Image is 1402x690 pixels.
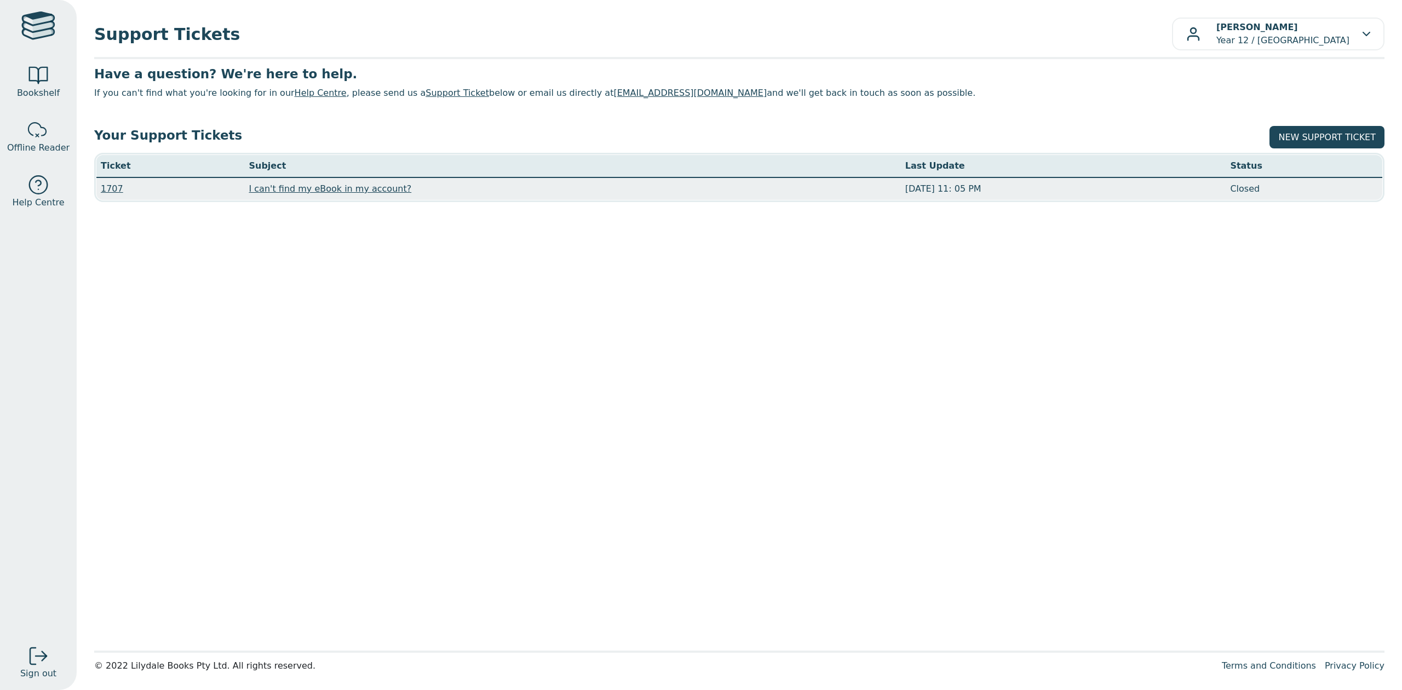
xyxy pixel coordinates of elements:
[17,87,60,100] span: Bookshelf
[12,196,64,209] span: Help Centre
[20,667,56,680] span: Sign out
[1325,660,1384,671] a: Privacy Policy
[101,183,123,194] a: 1707
[1269,126,1384,148] a: NEW SUPPORT TICKET
[94,127,242,143] h3: Your Support Tickets
[1216,21,1349,47] p: Year 12 / [GEOGRAPHIC_DATA]
[94,66,1384,82] h3: Have a question? We're here to help.
[1172,18,1384,50] button: [PERSON_NAME]Year 12 / [GEOGRAPHIC_DATA]
[96,155,245,177] th: Ticket
[94,659,1213,672] div: © 2022 Lilydale Books Pty Ltd. All rights reserved.
[1226,155,1382,177] th: Status
[901,177,1226,200] td: [DATE] 11: 05 PM
[1216,22,1298,32] b: [PERSON_NAME]
[94,87,1384,100] p: If you can't find what you're looking for in our , please send us a below or email us directly at...
[1226,177,1382,200] td: Closed
[1222,660,1316,671] a: Terms and Conditions
[613,88,767,98] a: [EMAIL_ADDRESS][DOMAIN_NAME]
[245,155,901,177] th: Subject
[94,22,1172,47] span: Support Tickets
[249,183,412,194] a: I can't find my eBook in my account?
[901,155,1226,177] th: Last Update
[426,88,489,98] a: Support Ticket
[295,88,347,98] a: Help Centre
[7,141,70,154] span: Offline Reader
